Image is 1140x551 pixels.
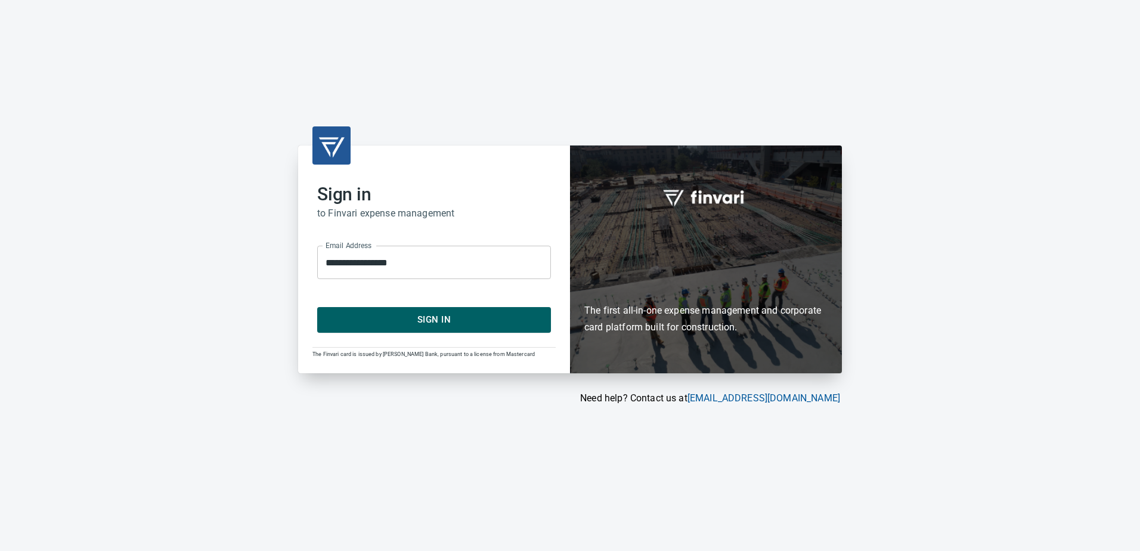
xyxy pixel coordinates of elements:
h2: Sign in [317,184,551,205]
a: [EMAIL_ADDRESS][DOMAIN_NAME] [687,392,840,404]
img: transparent_logo.png [317,131,346,160]
button: Sign In [317,307,551,332]
h6: to Finvari expense management [317,205,551,222]
div: Finvari [570,146,842,373]
span: Sign In [330,312,538,327]
img: fullword_logo_white.png [661,183,751,211]
p: Need help? Contact us at [298,391,840,405]
span: The Finvari card is issued by [PERSON_NAME] Bank, pursuant to a license from Mastercard [312,351,535,357]
h6: The first all-in-one expense management and corporate card platform built for construction. [584,233,828,336]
